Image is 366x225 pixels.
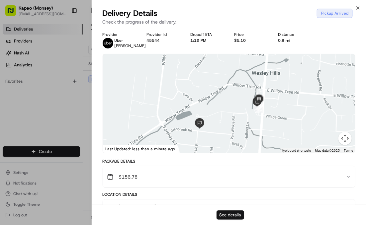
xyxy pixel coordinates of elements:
[190,32,224,37] div: Dropoff ETA
[119,174,138,180] span: $156.78
[217,210,244,220] button: See details
[103,166,355,187] button: $156.78
[103,192,356,197] div: Location Details
[119,203,177,210] span: [PERSON_NAME] Manager
[315,149,340,152] span: Map data ©2025
[282,148,311,153] button: Keyboard shortcuts
[53,94,109,106] a: 💻API Documentation
[103,145,178,153] div: Last Updated: less than a minute ago
[103,19,356,25] p: Check the progress of the delivery.
[105,144,127,153] a: Open this area in Google Maps (opens a new window)
[103,38,113,48] img: uber-new-logo.jpeg
[115,43,146,48] span: [PERSON_NAME]
[190,38,224,43] div: 1:12 PM
[146,32,180,37] div: Provider Id
[103,159,356,164] div: Package Details
[113,66,121,74] button: Start new chat
[234,32,267,37] div: Price
[4,94,53,106] a: 📗Knowledge Base
[7,7,20,20] img: Nash
[66,113,80,118] span: Pylon
[234,38,267,43] div: $5.10
[7,64,19,76] img: 1736555255976-a54dd68f-1ca7-489b-9aae-adbdc363a1c4
[23,70,84,76] div: We're available if you need us!
[344,149,353,152] a: Terms (opens in new tab)
[7,27,121,37] p: Welcome 👋
[47,112,80,118] a: Powered byPylon
[322,203,343,210] span: 12:20 PM
[63,97,107,103] span: API Documentation
[146,38,160,43] button: 45544
[17,43,110,50] input: Clear
[278,38,312,43] div: 0.8 mi
[105,144,127,153] img: Google
[23,64,109,70] div: Start new chat
[7,97,12,103] div: 📗
[103,199,355,221] button: [PERSON_NAME] Manager12:20 PM
[103,32,136,37] div: Provider
[338,132,352,145] button: Map camera controls
[103,8,158,19] span: Delivery Details
[56,97,61,103] div: 💻
[278,32,312,37] div: Distance
[115,38,124,43] span: Uber
[13,97,51,103] span: Knowledge Base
